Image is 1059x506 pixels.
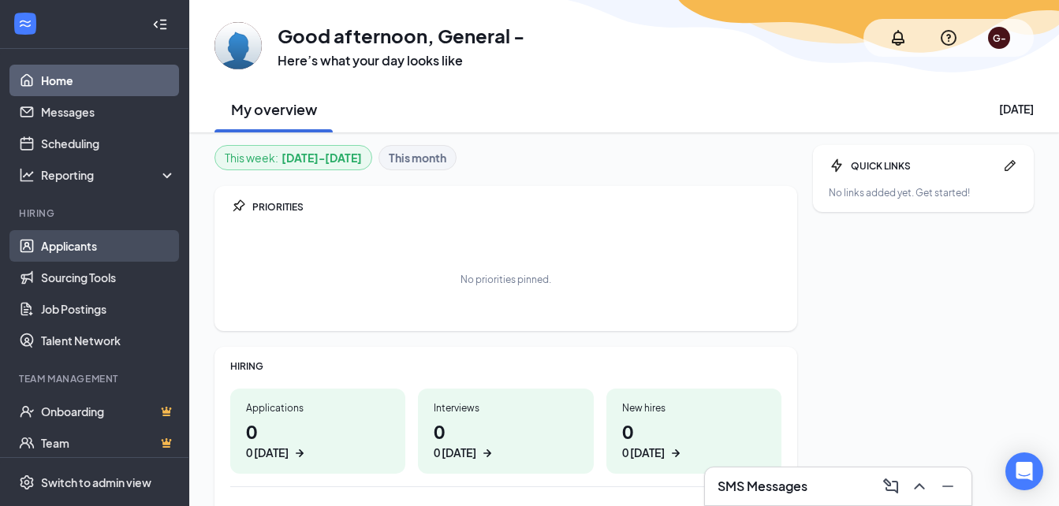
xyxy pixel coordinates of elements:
div: Interviews [434,401,577,415]
button: ComposeMessage [877,474,902,499]
svg: ChevronUp [910,477,929,496]
svg: Analysis [19,167,35,183]
div: Open Intercom Messenger [1005,452,1043,490]
a: Applicants [41,230,176,262]
a: TeamCrown [41,427,176,459]
svg: WorkstreamLogo [17,16,33,32]
a: Home [41,65,176,96]
div: Team Management [19,372,173,385]
a: Applications00 [DATE]ArrowRight [230,389,405,474]
h1: 0 [246,418,390,461]
img: General - [214,22,262,69]
a: Messages [41,96,176,128]
div: New hires [622,401,766,415]
button: Minimize [934,474,959,499]
div: No links added yet. Get started! [829,186,1018,199]
h1: 0 [622,418,766,461]
div: 0 [DATE] [246,445,289,461]
svg: Settings [19,474,35,490]
h1: Good afternoon, General - [278,22,524,49]
b: This month [389,149,446,166]
a: Sourcing Tools [41,262,176,293]
div: 0 [DATE] [622,445,665,461]
h2: My overview [231,99,317,119]
svg: Minimize [938,477,957,496]
a: Scheduling [41,128,176,159]
div: Applications [246,401,390,415]
h1: 0 [434,418,577,461]
div: Hiring [19,206,173,220]
div: HIRING [230,359,781,373]
svg: ArrowRight [292,445,308,461]
div: 0 [DATE] [434,445,476,461]
svg: ComposeMessage [882,477,901,496]
div: This week : [225,149,362,166]
svg: Notifications [889,28,908,47]
svg: Bolt [829,158,845,173]
b: [DATE] - [DATE] [282,149,362,166]
a: Job Postings [41,293,176,325]
div: Reporting [41,167,177,183]
a: New hires00 [DATE]ArrowRight [606,389,781,474]
svg: Collapse [152,17,168,32]
div: Switch to admin view [41,474,151,490]
svg: Pin [230,199,246,214]
h3: SMS Messages [718,478,807,495]
button: ChevronUp [905,474,930,499]
svg: QuestionInfo [939,28,958,47]
a: OnboardingCrown [41,396,176,427]
div: QUICK LINKS [851,159,996,173]
svg: Pen [1002,158,1018,173]
svg: ArrowRight [479,445,495,461]
div: PRIORITIES [252,200,781,214]
h3: Here’s what your day looks like [278,52,524,69]
div: No priorities pinned. [461,273,551,286]
a: Interviews00 [DATE]ArrowRight [418,389,593,474]
div: [DATE] [999,101,1034,117]
div: G- [993,32,1006,45]
svg: ArrowRight [668,445,684,461]
a: Talent Network [41,325,176,356]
